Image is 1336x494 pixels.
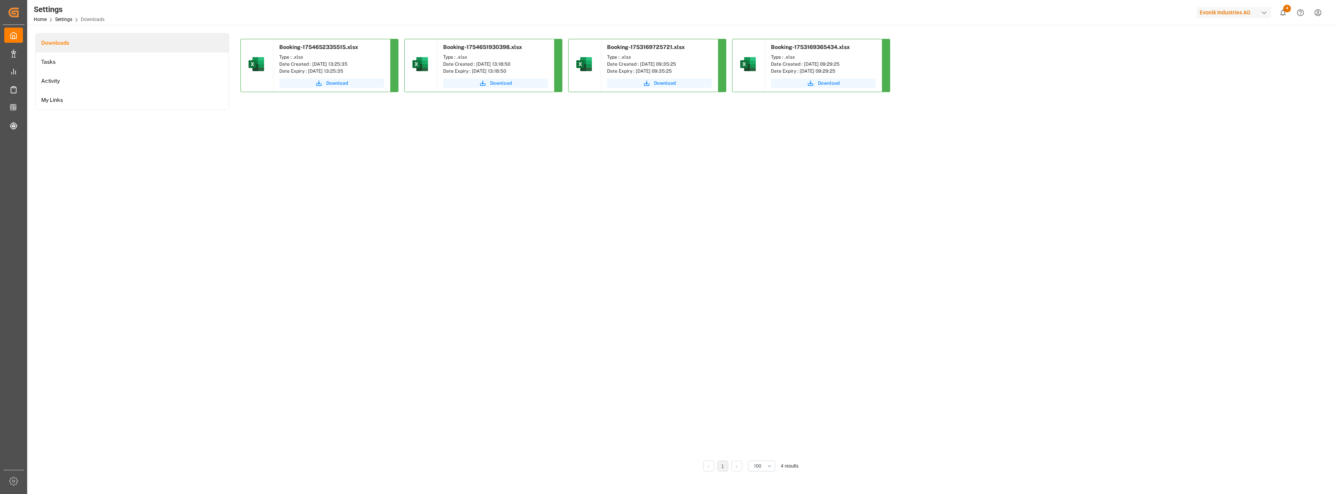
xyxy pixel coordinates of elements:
[55,17,72,22] a: Settings
[34,3,104,15] div: Settings
[771,54,876,61] div: Type : .xlsx
[490,80,512,87] span: Download
[818,80,840,87] span: Download
[721,464,724,469] a: 1
[1292,4,1309,21] button: Help Center
[703,461,714,471] li: Previous Page
[754,463,761,470] span: 100
[247,55,266,73] img: microsoft-excel-2019--v1.png
[717,461,728,471] li: 1
[1197,7,1271,18] div: Evonik Industries AG
[771,68,876,75] div: Date Expiry : [DATE] 09:29:25
[607,54,712,61] div: Type : .xlsx
[279,68,384,75] div: Date Expiry : [DATE] 13:25:35
[771,79,876,88] button: Download
[575,55,593,73] img: microsoft-excel-2019--v1.png
[607,68,712,75] div: Date Expiry : [DATE] 09:35:25
[731,461,742,471] li: Next Page
[607,44,685,50] span: Booking-1753169725721.xlsx
[748,461,775,471] button: open menu
[1274,4,1292,21] button: show 4 new notifications
[411,55,430,73] img: microsoft-excel-2019--v1.png
[279,79,384,88] button: Download
[771,61,876,68] div: Date Created : [DATE] 09:29:25
[771,44,850,50] span: Booking-1753169365434.xlsx
[279,54,384,61] div: Type : .xlsx
[326,80,348,87] span: Download
[781,463,798,469] span: 4 results
[36,33,229,52] a: Downloads
[1283,5,1291,12] span: 4
[654,80,676,87] span: Download
[443,54,548,61] div: Type : .xlsx
[443,61,548,68] div: Date Created : [DATE] 13:18:50
[34,17,47,22] a: Home
[443,44,522,50] span: Booking-1754651930398.xlsx
[36,52,229,72] a: Tasks
[36,72,229,91] a: Activity
[36,91,229,110] a: My Links
[279,44,358,50] span: Booking-1754652335515.xlsx
[607,79,712,88] button: Download
[443,68,548,75] div: Date Expiry : [DATE] 13:18:50
[279,61,384,68] div: Date Created : [DATE] 13:25:35
[1197,5,1274,20] button: Evonik Industries AG
[607,61,712,68] div: Date Created : [DATE] 09:35:25
[443,79,548,88] button: Download
[739,55,757,73] img: microsoft-excel-2019--v1.png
